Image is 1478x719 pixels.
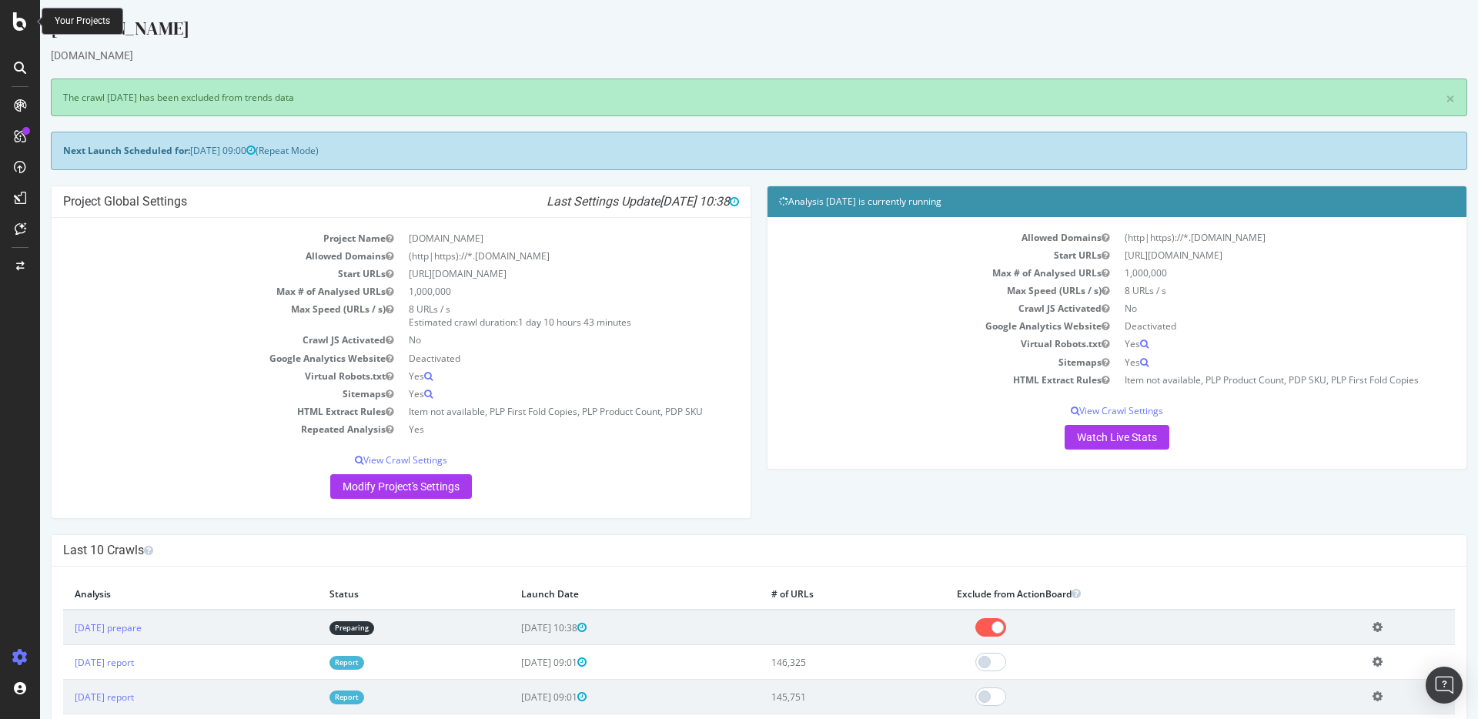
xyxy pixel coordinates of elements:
[361,229,699,247] td: [DOMAIN_NAME]
[1077,229,1415,246] td: (http|https)://*.[DOMAIN_NAME]
[481,621,547,634] span: [DATE] 10:38
[1077,264,1415,282] td: 1,000,000
[23,194,699,209] h4: Project Global Settings
[35,621,102,634] a: [DATE] prepare
[289,691,324,704] a: Report
[361,367,699,385] td: Yes
[720,680,905,714] td: 145,751
[361,385,699,403] td: Yes
[11,79,1427,116] div: The crawl [DATE] has been excluded from trends data
[150,144,216,157] span: [DATE] 09:00
[361,349,699,367] td: Deactivated
[905,578,1321,610] th: Exclude from ActionBoard
[1077,371,1415,389] td: Item not available, PLP Product Count, PDP SKU, PLP First Fold Copies
[289,656,324,669] a: Report
[35,656,94,669] a: [DATE] report
[739,353,1077,371] td: Sitemaps
[290,474,432,499] a: Modify Project's Settings
[361,331,699,349] td: No
[720,578,905,610] th: # of URLs
[1406,91,1415,107] a: ×
[361,403,699,420] td: Item not available, PLP First Fold Copies, PLP Product Count, PDP SKU
[23,331,361,349] td: Crawl JS Activated
[361,420,699,438] td: Yes
[1077,353,1415,371] td: Yes
[739,335,1077,353] td: Virtual Robots.txt
[23,247,361,265] td: Allowed Domains
[361,283,699,300] td: 1,000,000
[23,349,361,367] td: Google Analytics Website
[278,578,470,610] th: Status
[739,229,1077,246] td: Allowed Domains
[23,300,361,331] td: Max Speed (URLs / s)
[23,453,699,467] p: View Crawl Settings
[720,645,905,680] td: 146,325
[1077,282,1415,299] td: 8 URLs / s
[23,578,278,610] th: Analysis
[1077,299,1415,317] td: No
[739,317,1077,335] td: Google Analytics Website
[1077,317,1415,335] td: Deactivated
[1025,425,1129,450] a: Watch Live Stats
[23,385,361,403] td: Sitemaps
[11,15,1427,48] div: [DOMAIN_NAME]
[361,265,699,283] td: [URL][DOMAIN_NAME]
[739,404,1415,417] p: View Crawl Settings
[481,691,547,704] span: [DATE] 09:01
[1077,246,1415,264] td: [URL][DOMAIN_NAME]
[361,247,699,265] td: (http|https)://*.[DOMAIN_NAME]
[620,194,699,209] span: [DATE] 10:38
[507,194,699,209] i: Last Settings Update
[23,265,361,283] td: Start URLs
[361,300,699,331] td: 8 URLs / s Estimated crawl duration:
[35,691,94,704] a: [DATE] report
[23,420,361,438] td: Repeated Analysis
[11,48,1427,63] div: [DOMAIN_NAME]
[739,299,1077,317] td: Crawl JS Activated
[739,264,1077,282] td: Max # of Analysed URLs
[23,144,150,157] strong: Next Launch Scheduled for:
[23,543,1415,558] h4: Last 10 Crawls
[55,15,110,28] div: Your Projects
[23,403,361,420] td: HTML Extract Rules
[11,132,1427,169] div: (Repeat Mode)
[1077,335,1415,353] td: Yes
[739,246,1077,264] td: Start URLs
[23,367,361,385] td: Virtual Robots.txt
[739,194,1415,209] h4: Analysis [DATE] is currently running
[481,656,547,669] span: [DATE] 09:01
[739,371,1077,389] td: HTML Extract Rules
[23,283,361,300] td: Max # of Analysed URLs
[23,229,361,247] td: Project Name
[739,282,1077,299] td: Max Speed (URLs / s)
[1426,667,1463,704] div: Open Intercom Messenger
[478,316,591,329] span: 1 day 10 hours 43 minutes
[470,578,720,610] th: Launch Date
[289,621,334,634] a: Preparing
